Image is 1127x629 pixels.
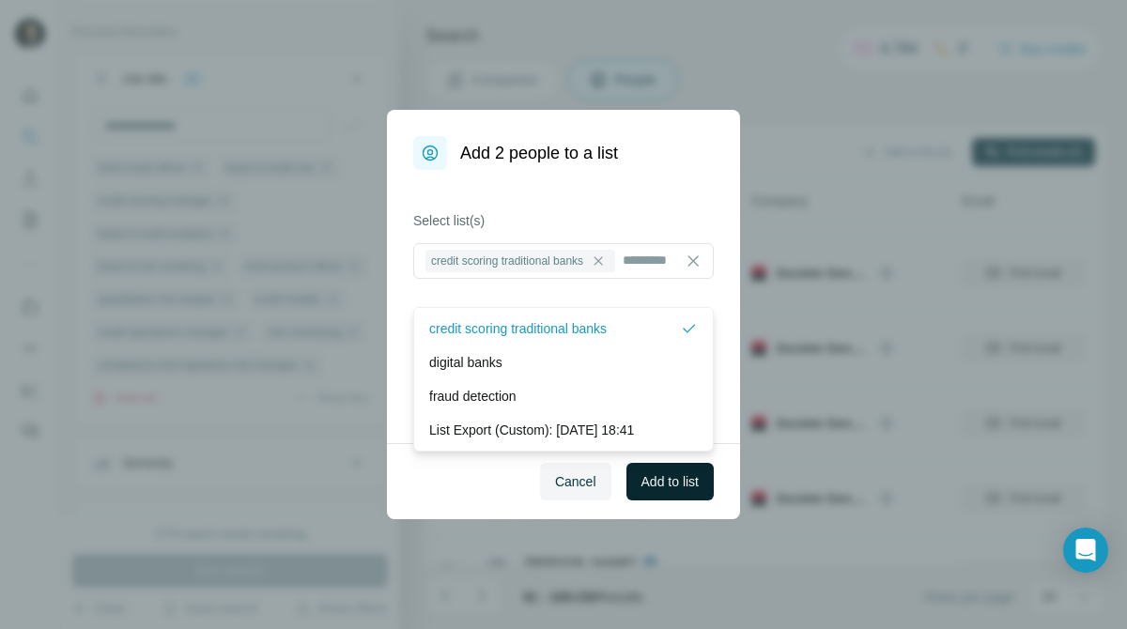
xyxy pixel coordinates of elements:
p: credit scoring traditional banks [429,319,607,338]
p: fraud detection [429,387,517,406]
div: credit scoring traditional banks [425,250,615,272]
label: Select list(s) [413,211,714,230]
p: List Export (Custom): [DATE] 18:41 [429,421,634,439]
button: Cancel [540,463,611,500]
button: Add to list [626,463,714,500]
h1: Add 2 people to a list [460,140,618,166]
span: Add to list [641,472,699,491]
div: Open Intercom Messenger [1063,528,1108,573]
p: digital banks [429,353,502,372]
span: Cancel [555,472,596,491]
